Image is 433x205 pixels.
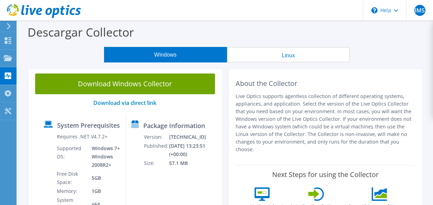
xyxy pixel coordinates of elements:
td: 1GB [86,187,121,196]
h2: About the Collector [236,79,415,88]
td: Windows 7+ Windows 2008R2+ [86,144,121,169]
td: Size: [144,159,169,168]
svg: \n [371,7,378,13]
td: [TECHNICAL_ID] [169,133,219,141]
td: 57.1 MB [169,159,219,168]
label: Descargar Collector [28,24,134,40]
button: Linux [227,47,350,62]
label: System Prerequisites [57,122,120,129]
a: Download Windows Collector [35,74,215,94]
td: Published: [144,141,169,159]
button: Windows [104,47,227,62]
label: Requires .NET V4.7.2+ [57,133,107,140]
td: [DATE] 13:23:51 (+00:00) [169,141,219,159]
td: Memory: [56,187,86,196]
td: Supported OS: [56,144,86,169]
td: 5GB [86,169,121,187]
p: Live Optics supports agentless collection of different operating systems, appliances, and applica... [236,92,415,153]
label: Next Steps for using the Collector [272,170,379,179]
td: Free Disk Space: [56,169,86,187]
span: IMS [414,5,425,16]
label: Package Information [143,122,205,129]
td: Version: [144,133,169,141]
a: Download via direct link [93,99,156,107]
